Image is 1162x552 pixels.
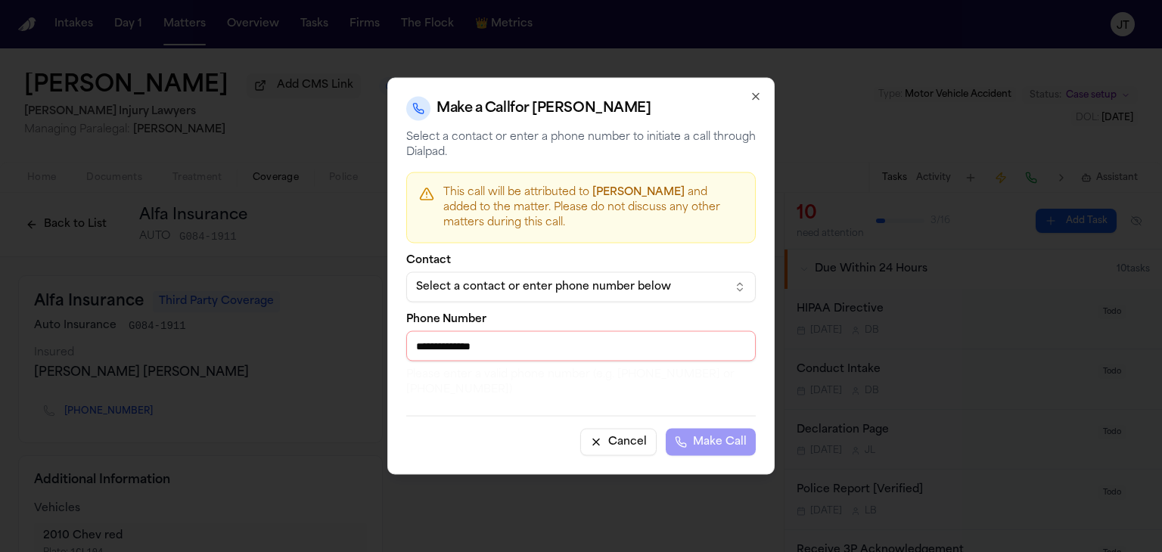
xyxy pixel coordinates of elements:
p: This call will be attributed to and added to the matter. Please do not discuss any other matters ... [443,185,743,231]
label: Phone Number [406,315,756,325]
h2: Make a Call for [PERSON_NAME] [437,98,651,119]
p: Select a contact or enter a phone number to initiate a call through Dialpad. [406,130,756,160]
label: Contact [406,256,756,266]
button: Cancel [580,429,657,456]
span: [PERSON_NAME] [592,187,685,198]
p: Please enter a valid phone number (e.g. [PHONE_NUMBER] or [PHONE_NUMBER]) [406,367,756,398]
div: Select a contact or enter phone number below [416,280,722,295]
